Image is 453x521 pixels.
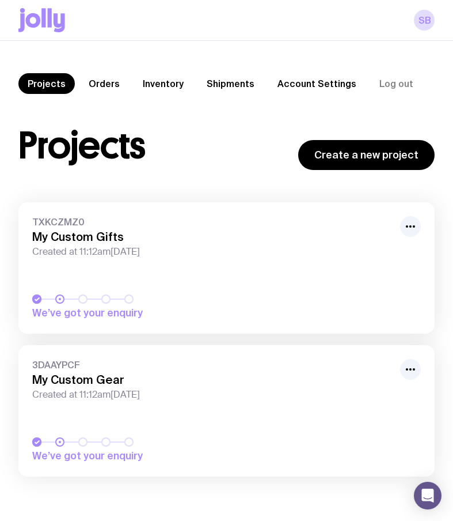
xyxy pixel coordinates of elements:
button: Log out [370,73,422,94]
span: 3DAAYPCF [32,359,393,371]
a: Inventory [134,73,193,94]
div: Open Intercom Messenger [414,482,441,509]
h1: Projects [18,127,146,164]
a: 3DAAYPCFMy Custom GearCreated at 11:12am[DATE]We’ve got your enquiry [18,345,435,477]
h3: My Custom Gifts [32,230,393,244]
span: Created at 11:12am[DATE] [32,389,393,401]
a: SB [414,10,435,31]
a: TXKCZMZ0My Custom GiftsCreated at 11:12am[DATE]We’ve got your enquiry [18,202,435,334]
span: TXKCZMZ0 [32,216,393,228]
a: Account Settings [268,73,366,94]
a: Create a new project [298,140,435,170]
a: Orders [79,73,129,94]
span: We’ve got your enquiry [32,449,347,463]
span: We’ve got your enquiry [32,306,347,320]
span: Created at 11:12am[DATE] [32,246,393,258]
h3: My Custom Gear [32,373,393,387]
a: Projects [18,73,75,94]
a: Shipments [197,73,264,94]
